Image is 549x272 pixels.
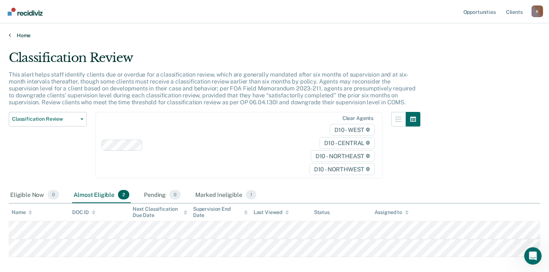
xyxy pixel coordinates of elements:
div: Pending0 [142,187,182,203]
button: Classification Review [9,112,87,127]
div: Last Viewed [254,209,289,215]
div: DOC ID [72,209,95,215]
div: Marked Ineligible1 [194,187,258,203]
div: Eligible Now0 [9,187,60,203]
span: 0 [48,190,59,199]
div: Supervision End Date [193,206,248,218]
div: Clear agents [342,115,373,121]
div: Assigned to [375,209,409,215]
span: D10 - WEST [330,124,375,136]
p: This alert helps staff identify clients due or overdue for a classification review, which are gen... [9,71,416,106]
span: D10 - CENTRAL [319,137,375,149]
div: K [532,5,543,17]
div: Status [314,209,330,215]
iframe: Intercom live chat [524,247,542,265]
div: Classification Review [9,50,420,71]
span: Classification Review [12,116,78,122]
div: Name [12,209,32,215]
div: Next Classification Due Date [133,206,187,218]
span: 0 [169,190,181,199]
img: Recidiviz [8,8,43,16]
span: 2 [118,190,129,199]
span: D10 - NORTHWEST [309,163,375,175]
span: D10 - NORTHEAST [311,150,375,162]
span: 1 [246,190,256,199]
a: Home [9,32,540,39]
div: Almost Eligible2 [72,187,131,203]
button: Profile dropdown button [532,5,543,17]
